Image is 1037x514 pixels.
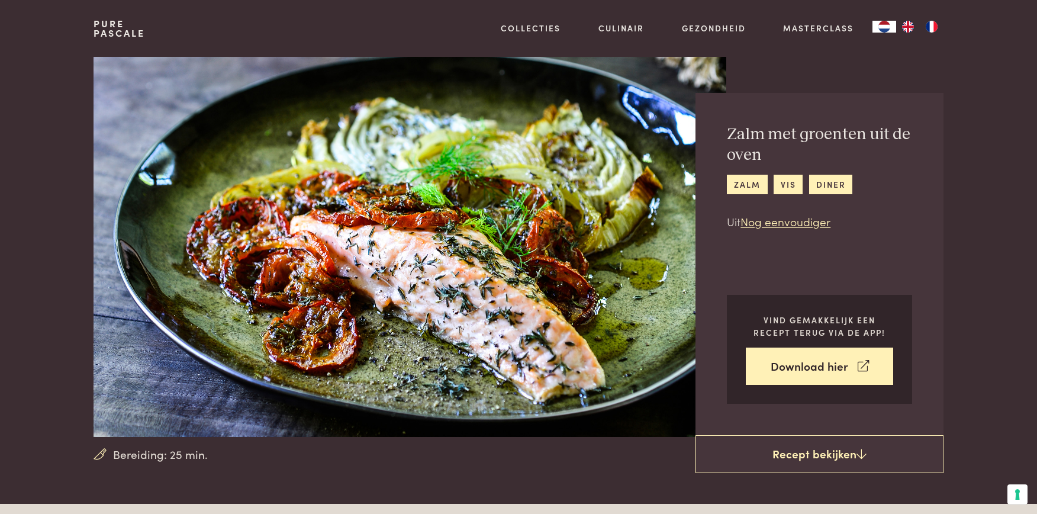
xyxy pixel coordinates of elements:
[920,21,943,33] a: FR
[774,175,803,194] a: vis
[872,21,896,33] a: NL
[113,446,208,463] span: Bereiding: 25 min.
[783,22,854,34] a: Masterclass
[727,213,912,230] p: Uit
[809,175,852,194] a: diner
[94,57,726,437] img: Zalm met groenten uit de oven
[682,22,746,34] a: Gezondheid
[695,435,943,473] a: Recept bekijken
[1007,484,1028,505] button: Uw voorkeuren voor toestemming voor trackingtechnologieën
[740,213,830,229] a: Nog eenvoudiger
[872,21,896,33] div: Language
[746,314,893,338] p: Vind gemakkelijk een recept terug via de app!
[598,22,644,34] a: Culinair
[94,19,145,38] a: PurePascale
[501,22,561,34] a: Collecties
[727,124,912,165] h2: Zalm met groenten uit de oven
[872,21,943,33] aside: Language selected: Nederlands
[896,21,943,33] ul: Language list
[727,175,767,194] a: zalm
[746,348,893,385] a: Download hier
[896,21,920,33] a: EN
